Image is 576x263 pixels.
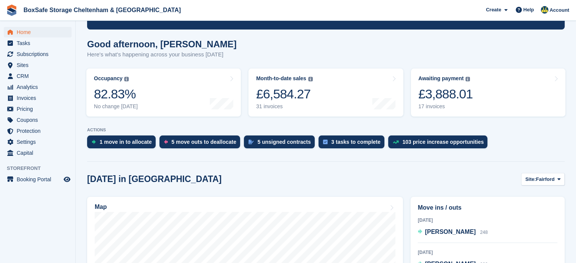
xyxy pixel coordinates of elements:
a: menu [4,27,72,37]
span: Tasks [17,38,62,48]
p: Here's what's happening across your business [DATE] [87,50,237,59]
div: 17 invoices [418,103,473,110]
a: menu [4,60,72,70]
img: price_increase_opportunities-93ffe204e8149a01c8c9dc8f82e8f89637d9d84a8eef4429ea346261dce0b2c0.svg [393,140,399,144]
div: 5 move outs to deallocate [172,139,236,145]
span: Subscriptions [17,49,62,59]
a: menu [4,174,72,185]
a: menu [4,49,72,59]
span: Protection [17,126,62,136]
img: icon-info-grey-7440780725fd019a000dd9b08b2336e03edf1995a4989e88bcd33f0948082b44.svg [465,77,470,81]
div: 31 invoices [256,103,312,110]
a: 3 tasks to complete [318,135,388,152]
a: Occupancy 82.83% No change [DATE] [86,68,241,117]
span: Help [523,6,534,14]
span: Booking Portal [17,174,62,185]
img: Kim Virabi [541,6,548,14]
a: menu [4,137,72,147]
div: [DATE] [418,217,557,224]
a: Preview store [62,175,72,184]
div: £6,584.27 [256,86,312,102]
span: Storefront [7,165,75,172]
a: [PERSON_NAME] 248 [418,227,488,237]
div: 3 tasks to complete [331,139,381,145]
span: Invoices [17,93,62,103]
div: Month-to-date sales [256,75,306,82]
a: menu [4,104,72,114]
div: Awaiting payment [418,75,464,82]
a: Awaiting payment £3,888.01 17 invoices [411,68,565,117]
span: Home [17,27,62,37]
span: Account [549,6,569,14]
a: 103 price increase opportunities [388,135,492,152]
img: stora-icon-8386f47178a22dfd0bd8f6a31ec36ba5ce8667c1dd55bd0f319d3a0aa187defe.svg [6,5,17,16]
img: icon-info-grey-7440780725fd019a000dd9b08b2336e03edf1995a4989e88bcd33f0948082b44.svg [308,77,313,81]
a: BoxSafe Storage Cheltenham & [GEOGRAPHIC_DATA] [20,4,184,16]
div: No change [DATE] [94,103,138,110]
span: 248 [480,230,488,235]
a: menu [4,93,72,103]
span: [PERSON_NAME] [425,229,476,235]
h1: Good afternoon, [PERSON_NAME] [87,39,237,49]
p: ACTIONS [87,128,565,132]
span: Settings [17,137,62,147]
h2: [DATE] in [GEOGRAPHIC_DATA] [87,174,222,184]
span: Pricing [17,104,62,114]
a: 1 move in to allocate [87,135,159,152]
span: Sites [17,60,62,70]
span: Site: [525,176,536,183]
h2: Map [95,204,107,210]
img: task-75834270c22a3079a89374b754ae025e5fb1db73e45f91037f5363f120a921f8.svg [323,140,328,144]
span: Fairford [536,176,554,183]
div: £3,888.01 [418,86,473,102]
button: Site: Fairford [521,173,565,185]
img: icon-info-grey-7440780725fd019a000dd9b08b2336e03edf1995a4989e88bcd33f0948082b44.svg [124,77,129,81]
div: 5 unsigned contracts [258,139,311,145]
div: [DATE] [418,249,557,256]
span: Capital [17,148,62,158]
a: menu [4,71,72,81]
span: CRM [17,71,62,81]
div: 103 price increase opportunities [403,139,484,145]
a: Month-to-date sales £6,584.27 31 invoices [248,68,403,117]
span: Analytics [17,82,62,92]
img: contract_signature_icon-13c848040528278c33f63329250d36e43548de30e8caae1d1a13099fd9432cc5.svg [248,140,254,144]
a: menu [4,115,72,125]
img: move_outs_to_deallocate_icon-f764333ba52eb49d3ac5e1228854f67142a1ed5810a6f6cc68b1a99e826820c5.svg [164,140,168,144]
h2: Move ins / outs [418,203,557,212]
a: menu [4,82,72,92]
a: 5 move outs to deallocate [159,135,244,152]
span: Create [486,6,501,14]
a: 5 unsigned contracts [244,135,318,152]
div: Occupancy [94,75,122,82]
div: 82.83% [94,86,138,102]
img: move_ins_to_allocate_icon-fdf77a2bb77ea45bf5b3d319d69a93e2d87916cf1d5bf7949dd705db3b84f3ca.svg [92,140,96,144]
a: menu [4,148,72,158]
div: 1 move in to allocate [100,139,152,145]
span: Coupons [17,115,62,125]
a: menu [4,38,72,48]
a: menu [4,126,72,136]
